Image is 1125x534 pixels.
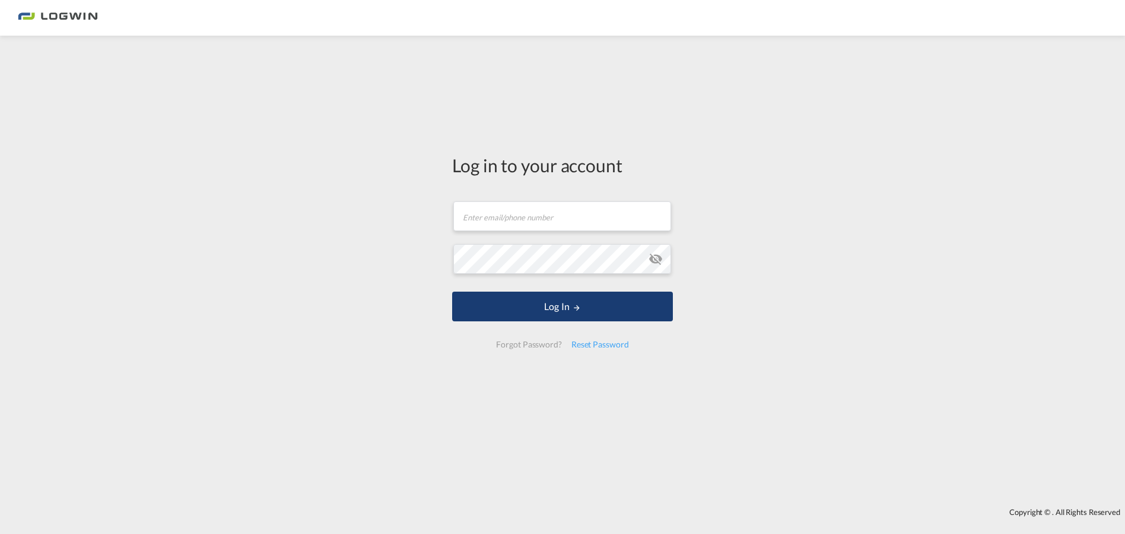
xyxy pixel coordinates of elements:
div: Reset Password [567,334,634,355]
div: Forgot Password? [491,334,566,355]
md-icon: icon-eye-off [649,252,663,266]
button: LOGIN [452,292,673,321]
input: Enter email/phone number [453,201,671,231]
div: Log in to your account [452,153,673,178]
img: bc73a0e0d8c111efacd525e4c8ad7d32.png [18,5,98,31]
